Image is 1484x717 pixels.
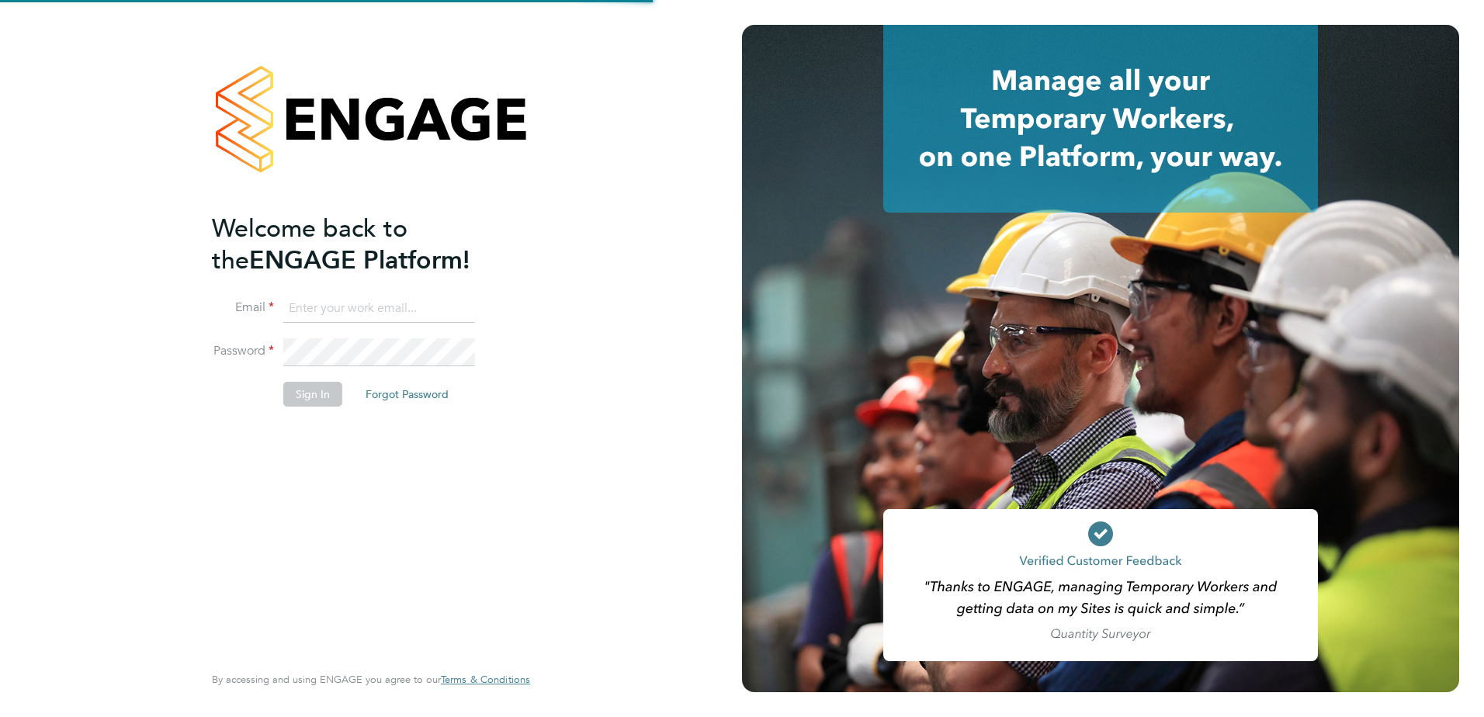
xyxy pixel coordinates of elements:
[283,295,475,323] input: Enter your work email...
[353,382,461,407] button: Forgot Password
[212,213,407,275] span: Welcome back to the
[212,213,515,276] h2: ENGAGE Platform!
[212,673,530,686] span: By accessing and using ENGAGE you agree to our
[441,673,530,686] span: Terms & Conditions
[212,300,274,316] label: Email
[283,382,342,407] button: Sign In
[212,343,274,359] label: Password
[441,674,530,686] a: Terms & Conditions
